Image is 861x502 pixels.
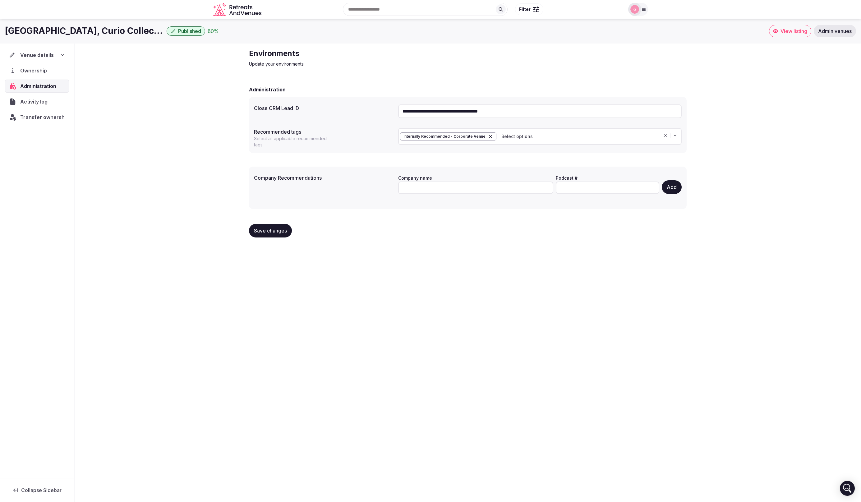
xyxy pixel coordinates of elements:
[254,228,287,234] span: Save changes
[630,5,639,14] img: Glen Hayes
[5,80,69,93] a: Administration
[840,481,855,496] div: Open Intercom Messenger
[213,2,263,16] svg: Retreats and Venues company logo
[21,487,62,493] span: Collapse Sidebar
[780,28,807,34] span: View listing
[20,51,54,59] span: Venue details
[5,64,69,77] a: Ownership
[20,113,69,121] span: Transfer ownership
[167,26,205,36] button: Published
[5,111,69,124] button: Transfer ownership
[398,175,432,181] label: Company name
[249,61,458,67] p: Update your environments
[556,175,578,181] label: Podcast #
[213,2,263,16] a: Visit the homepage
[254,136,334,148] p: Select all applicable recommended tags
[178,28,201,34] span: Published
[398,128,682,145] button: Internally Recommended - Corporate VenueSelect options
[5,95,69,108] a: Activity log
[20,82,59,90] span: Administration
[254,175,393,180] label: Company Recommendations
[515,3,543,15] button: Filter
[5,25,164,37] h1: [GEOGRAPHIC_DATA], Curio Collection by [PERSON_NAME]
[5,483,69,497] button: Collapse Sidebar
[249,86,286,93] h2: Administration
[814,25,856,37] a: Admin venues
[501,133,533,140] span: Select options
[249,48,458,58] h2: Environments
[20,67,49,74] span: Ownership
[818,28,852,34] span: Admin venues
[519,6,531,12] span: Filter
[208,27,219,35] button: 80%
[254,129,393,134] label: Recommended tags
[208,27,219,35] div: 80 %
[662,180,682,194] button: Add
[400,132,496,140] div: Internally Recommended - Corporate Venue
[249,224,292,237] button: Save changes
[20,98,50,105] span: Activity log
[254,106,393,111] label: Close CRM Lead ID
[769,25,811,37] a: View listing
